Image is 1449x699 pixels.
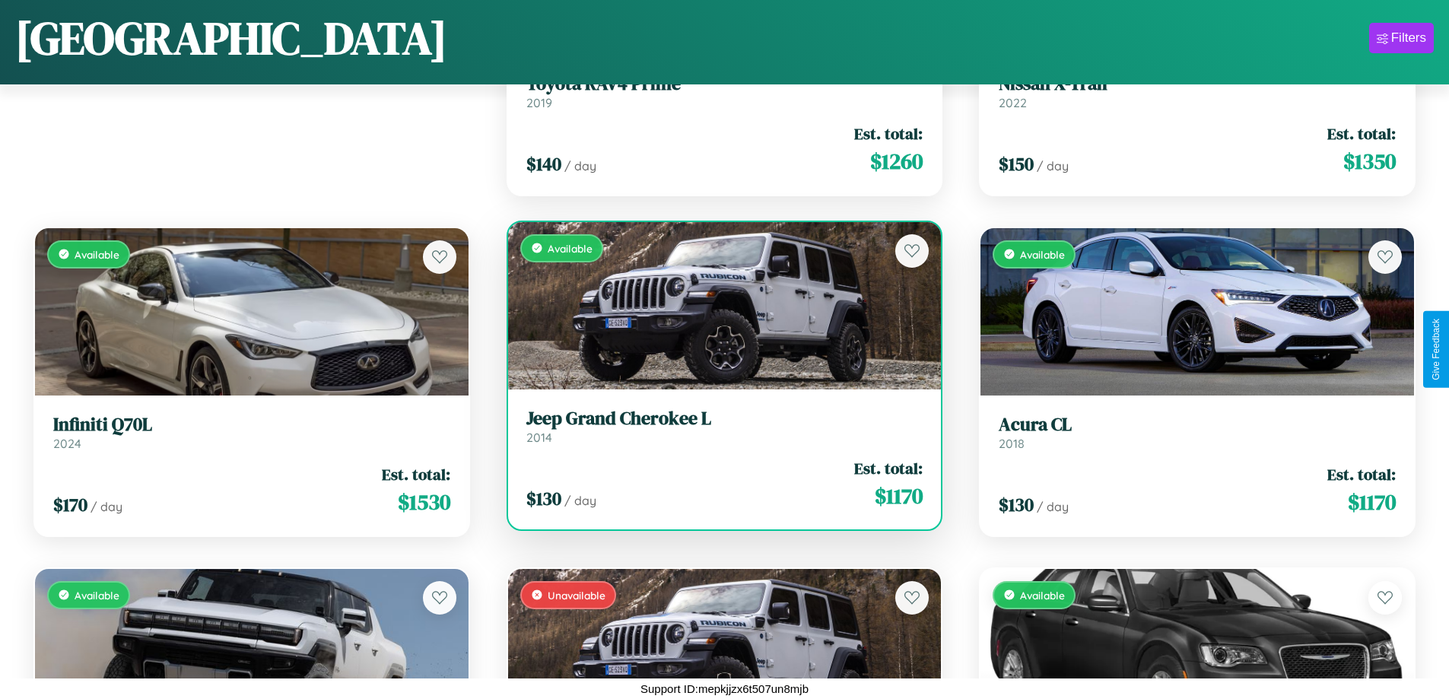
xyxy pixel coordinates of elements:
[1348,487,1396,517] span: $ 1170
[526,430,552,445] span: 2014
[640,678,809,699] p: Support ID: mepkjjzx6t507un8mjb
[548,242,593,255] span: Available
[999,151,1034,176] span: $ 150
[854,457,923,479] span: Est. total:
[999,414,1396,436] h3: Acura CL
[526,95,552,110] span: 2019
[75,589,119,602] span: Available
[53,436,81,451] span: 2024
[526,486,561,511] span: $ 130
[1037,158,1069,173] span: / day
[526,73,923,110] a: Toyota RAV4 Prime2019
[15,7,447,69] h1: [GEOGRAPHIC_DATA]
[870,146,923,176] span: $ 1260
[526,408,923,445] a: Jeep Grand Cherokee L2014
[1037,499,1069,514] span: / day
[526,73,923,95] h3: Toyota RAV4 Prime
[1431,319,1441,380] div: Give Feedback
[564,158,596,173] span: / day
[1327,122,1396,145] span: Est. total:
[91,499,122,514] span: / day
[854,122,923,145] span: Est. total:
[999,95,1027,110] span: 2022
[564,493,596,508] span: / day
[999,414,1396,451] a: Acura CL2018
[1391,30,1426,46] div: Filters
[1343,146,1396,176] span: $ 1350
[53,414,450,436] h3: Infiniti Q70L
[53,492,87,517] span: $ 170
[999,73,1396,95] h3: Nissan X-Trail
[999,436,1025,451] span: 2018
[1369,23,1434,53] button: Filters
[1020,589,1065,602] span: Available
[526,151,561,176] span: $ 140
[382,463,450,485] span: Est. total:
[548,589,605,602] span: Unavailable
[398,487,450,517] span: $ 1530
[1020,248,1065,261] span: Available
[75,248,119,261] span: Available
[999,492,1034,517] span: $ 130
[999,73,1396,110] a: Nissan X-Trail2022
[875,481,923,511] span: $ 1170
[526,408,923,430] h3: Jeep Grand Cherokee L
[53,414,450,451] a: Infiniti Q70L2024
[1327,463,1396,485] span: Est. total:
